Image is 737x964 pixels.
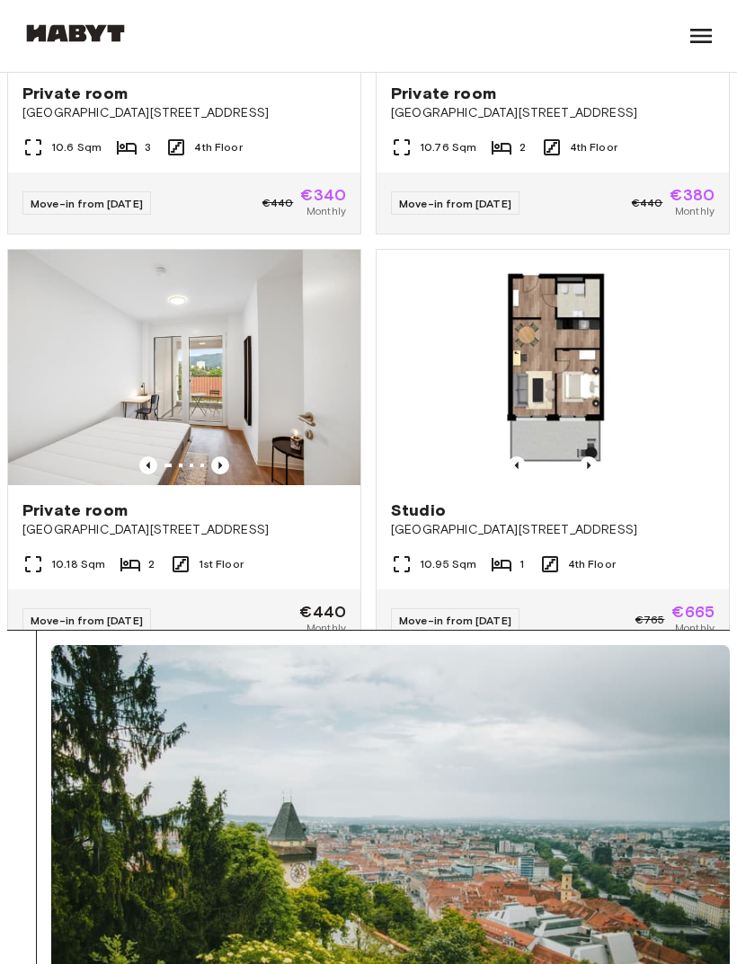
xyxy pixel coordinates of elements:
[22,104,346,122] span: [GEOGRAPHIC_DATA][STREET_ADDRESS]
[519,556,524,572] span: 1
[399,197,511,210] span: Move-in from [DATE]
[675,620,715,636] span: Monthly
[300,187,346,203] span: €340
[675,203,715,219] span: Monthly
[8,250,360,484] img: Marketing picture of unit AT-21-001-001-01
[671,604,715,620] span: €665
[22,500,128,521] span: Private room
[22,83,128,104] span: Private room
[194,139,242,155] span: 4th Floor
[22,24,129,42] img: Habyt
[391,500,446,521] span: Studio
[391,521,715,539] span: [GEOGRAPHIC_DATA][STREET_ADDRESS]
[139,456,157,474] button: Previous image
[306,203,346,219] span: Monthly
[51,556,105,572] span: 10.18 Sqm
[299,604,346,620] span: €440
[420,556,476,572] span: 10.95 Sqm
[306,620,346,636] span: Monthly
[31,614,143,627] span: Move-in from [DATE]
[670,187,715,203] span: €380
[580,456,598,474] button: Previous image
[199,556,244,572] span: 1st Floor
[145,139,151,155] span: 3
[635,612,665,628] span: €765
[399,614,511,627] span: Move-in from [DATE]
[420,139,476,155] span: 10.76 Sqm
[632,195,663,211] span: €440
[376,249,730,650] a: Marketing picture of unit AT-21-001-079-01Previous imagePrevious imageStudio[GEOGRAPHIC_DATA][STR...
[22,521,346,539] span: [GEOGRAPHIC_DATA][STREET_ADDRESS]
[51,139,102,155] span: 10.6 Sqm
[391,104,715,122] span: [GEOGRAPHIC_DATA][STREET_ADDRESS]
[148,556,155,572] span: 2
[519,139,526,155] span: 2
[31,197,143,210] span: Move-in from [DATE]
[262,195,294,211] span: €440
[7,249,361,650] a: Marketing picture of unit AT-21-001-001-01Previous imagePrevious imagePrivate room[GEOGRAPHIC_DAT...
[568,556,616,572] span: 4th Floor
[570,139,617,155] span: 4th Floor
[391,83,496,104] span: Private room
[211,456,229,474] button: Previous image
[377,250,729,484] img: Marketing picture of unit AT-21-001-079-01
[508,456,526,474] button: Previous image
